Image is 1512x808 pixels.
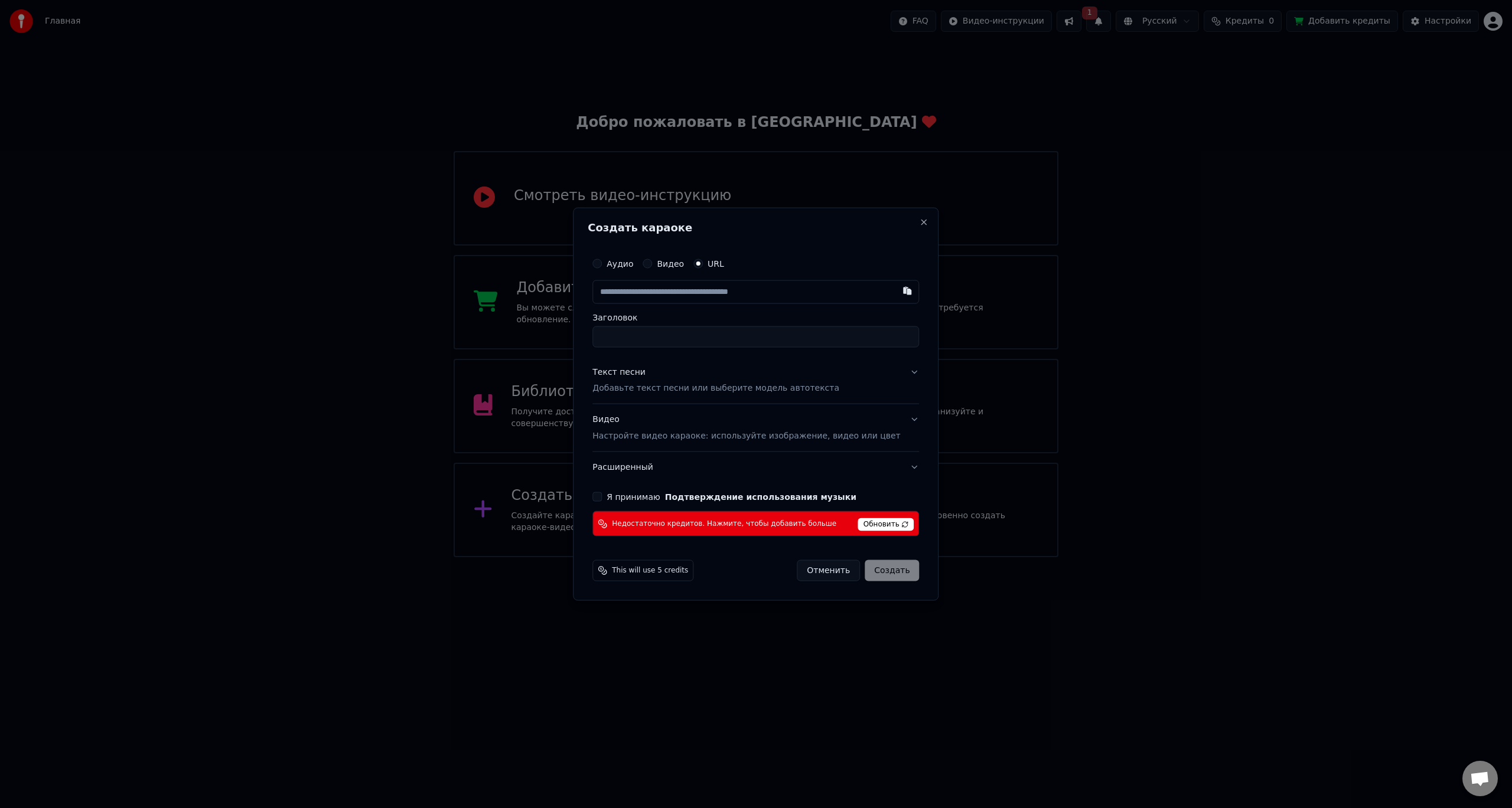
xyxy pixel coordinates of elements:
div: Видео [592,414,900,442]
button: ВидеоНастройте видео караоке: используйте изображение, видео или цвет [592,404,919,452]
label: Заголовок [592,313,919,321]
label: Видео [657,259,684,267]
label: Аудио [607,259,633,267]
label: Я принимаю [607,493,856,501]
span: Недостаточно кредитов. Нажмите, чтобы добавить больше [612,519,836,528]
h2: Создать караоке [588,222,924,233]
p: Настройте видео караоке: используйте изображение, видео или цвет [592,430,900,442]
button: Отменить [797,560,860,581]
div: Текст песни [592,366,646,378]
p: Добавьте текст песни или выберите модель автотекста [592,382,839,394]
label: URL [708,259,724,267]
button: Я принимаю [665,493,856,501]
span: This will use 5 credits [612,566,688,575]
button: Расширенный [592,452,919,483]
button: Текст песниДобавьте текст песни или выберите модель автотекста [592,356,919,404]
span: Обновить [858,518,914,531]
